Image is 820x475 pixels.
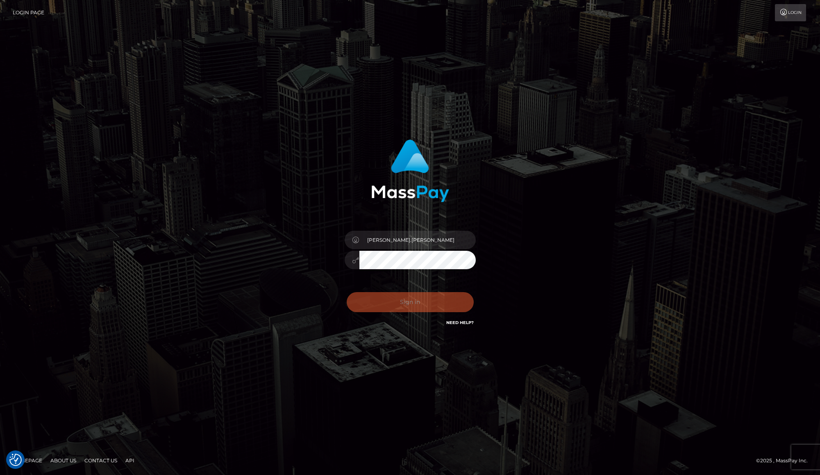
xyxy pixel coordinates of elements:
a: Contact Us [81,454,120,467]
img: Revisit consent button [9,454,22,466]
a: Need Help? [446,320,474,325]
button: Consent Preferences [9,454,22,466]
a: Login Page [13,4,44,21]
a: Homepage [9,454,45,467]
img: MassPay Login [371,140,449,202]
a: Login [775,4,806,21]
div: © 2025 , MassPay Inc. [756,456,814,465]
input: Username... [359,231,476,249]
a: API [122,454,138,467]
a: About Us [47,454,80,467]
